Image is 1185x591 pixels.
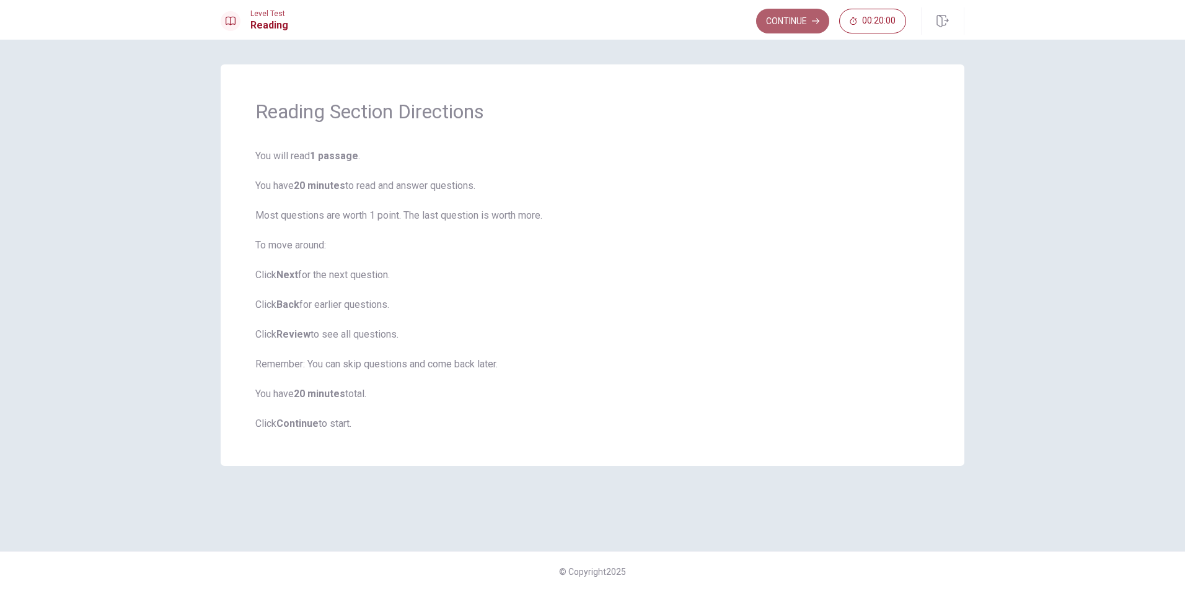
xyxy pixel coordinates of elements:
[294,180,345,191] b: 20 minutes
[862,16,896,26] span: 00:20:00
[839,9,906,33] button: 00:20:00
[276,418,319,429] b: Continue
[250,18,288,33] h1: Reading
[255,149,930,431] span: You will read . You have to read and answer questions. Most questions are worth 1 point. The last...
[559,567,626,577] span: © Copyright 2025
[276,328,311,340] b: Review
[255,99,930,124] h1: Reading Section Directions
[276,269,298,281] b: Next
[276,299,299,310] b: Back
[294,388,345,400] b: 20 minutes
[310,150,358,162] b: 1 passage
[250,9,288,18] span: Level Test
[756,9,829,33] button: Continue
